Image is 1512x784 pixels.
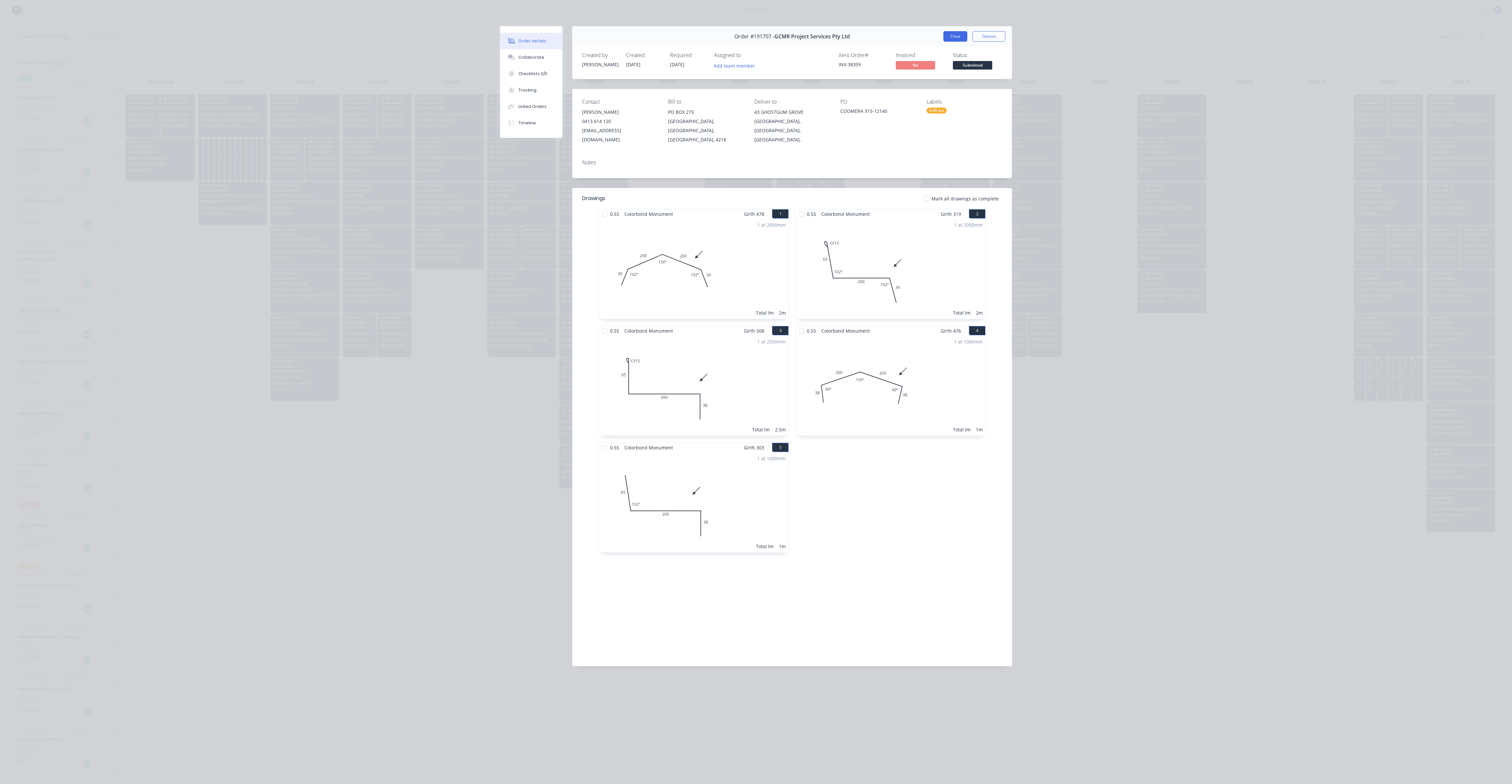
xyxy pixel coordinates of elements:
[772,326,788,335] button: 3
[582,108,658,117] div: [PERSON_NAME]
[582,195,605,202] div: Drawings
[582,108,658,144] div: [PERSON_NAME]0413 614 120[EMAIL_ADDRESS][DOMAIN_NAME]
[607,443,622,452] span: 0.55
[943,31,967,42] button: Close
[599,452,788,552] div: 06520038102º1 at 1000mmTotal lm1m
[839,61,888,68] div: INV-38359
[582,159,1002,166] div: Notes
[599,219,788,319] div: 03920020039102º156º102º1 at 2000mmTotal lm2m
[754,117,830,144] div: [GEOGRAPHIC_DATA], [GEOGRAPHIC_DATA], [GEOGRAPHIC_DATA],
[953,61,992,69] span: Submitted
[714,61,759,70] button: Add team member
[953,309,971,316] div: Total lm
[744,443,764,452] span: Girth 303
[840,108,916,117] div: COOMERA 315-12140
[744,209,764,219] span: Girth 478
[500,115,562,131] button: Timeline
[953,426,971,433] div: Total lm
[896,52,945,58] div: Invoiced
[668,108,744,117] div: PO BOX 275
[518,71,547,77] div: Checklists 0/0
[819,209,872,219] span: Colorbond Monument
[752,426,770,433] div: Total lm
[754,108,830,117] div: 43 GHOSTGUM GROVE
[582,61,618,68] div: [PERSON_NAME]
[500,82,562,98] button: Tracking
[668,117,744,144] div: [GEOGRAPHIC_DATA], [GEOGRAPHIC_DATA], [GEOGRAPHIC_DATA], 4218
[839,52,888,58] div: Xero Order #
[954,338,983,345] div: 1 at 1000mm
[757,455,786,462] div: 1 at 1000mm
[953,61,992,71] button: Submitted
[756,543,774,550] div: Total lm
[927,99,1002,105] div: Labels
[500,98,562,115] button: Linked Orders
[779,309,786,316] div: 2m
[670,52,706,58] div: Required
[518,87,536,93] div: Tracking
[804,209,819,219] span: 0.55
[668,99,744,105] div: Bill to
[622,443,676,452] span: Colorbond Monument
[500,33,562,49] button: Order details
[973,31,1005,42] button: Options
[796,336,985,436] div: 0382002003890º156º90º1 at 1000mmTotal lm1m
[582,99,658,105] div: Contact
[756,309,774,316] div: Total lm
[582,126,658,144] div: [EMAIL_ADDRESS][DOMAIN_NAME]
[804,326,819,336] span: 0.55
[626,52,662,58] div: Created
[518,120,536,126] div: Timeline
[744,326,764,336] span: Girth 508
[607,326,622,336] span: 0.55
[896,61,935,69] span: No
[941,326,961,336] span: Girth 476
[500,49,562,66] button: Collaborate
[772,209,788,218] button: 1
[626,61,640,68] span: [DATE]
[954,221,983,228] div: 1 at 2000mm
[927,108,947,113] div: 6:30 am
[969,209,985,218] button: 2
[582,117,658,126] div: 0413 614 120
[734,33,774,40] span: Order #191707 -
[976,426,983,433] div: 1m
[670,61,684,68] span: [DATE]
[710,61,759,70] button: Add team member
[622,209,676,219] span: Colorbond Monument
[754,108,830,144] div: 43 GHOSTGUM GROVE[GEOGRAPHIC_DATA], [GEOGRAPHIC_DATA], [GEOGRAPHIC_DATA],
[714,52,780,58] div: Assigned to
[757,338,786,345] div: 1 at 2500mm
[941,209,961,219] span: Girth 319
[607,209,622,219] span: 0.55
[582,52,618,58] div: Created by
[518,104,547,110] div: Linked Orders
[840,99,916,105] div: PO
[668,108,744,144] div: PO BOX 275[GEOGRAPHIC_DATA], [GEOGRAPHIC_DATA], [GEOGRAPHIC_DATA], 4218
[774,33,850,40] span: GCMR Project Services Pty Ltd
[754,99,830,105] div: Deliver to
[819,326,872,336] span: Colorbond Monument
[796,219,985,319] div: 0CF156520039102º102º1 at 2000mmTotal lm2m
[518,38,546,44] div: Order details
[969,326,985,335] button: 4
[953,52,1002,58] div: Status
[622,326,676,336] span: Colorbond Monument
[599,336,788,436] div: 0CF1565390381 at 2500mmTotal lm2.5m
[772,443,788,452] button: 5
[757,221,786,228] div: 1 at 2000mm
[500,66,562,82] button: Checklists 0/0
[779,543,786,550] div: 1m
[932,195,999,202] span: Mark all drawings as complete
[518,54,544,60] div: Collaborate
[976,309,983,316] div: 2m
[775,426,786,433] div: 2.5m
